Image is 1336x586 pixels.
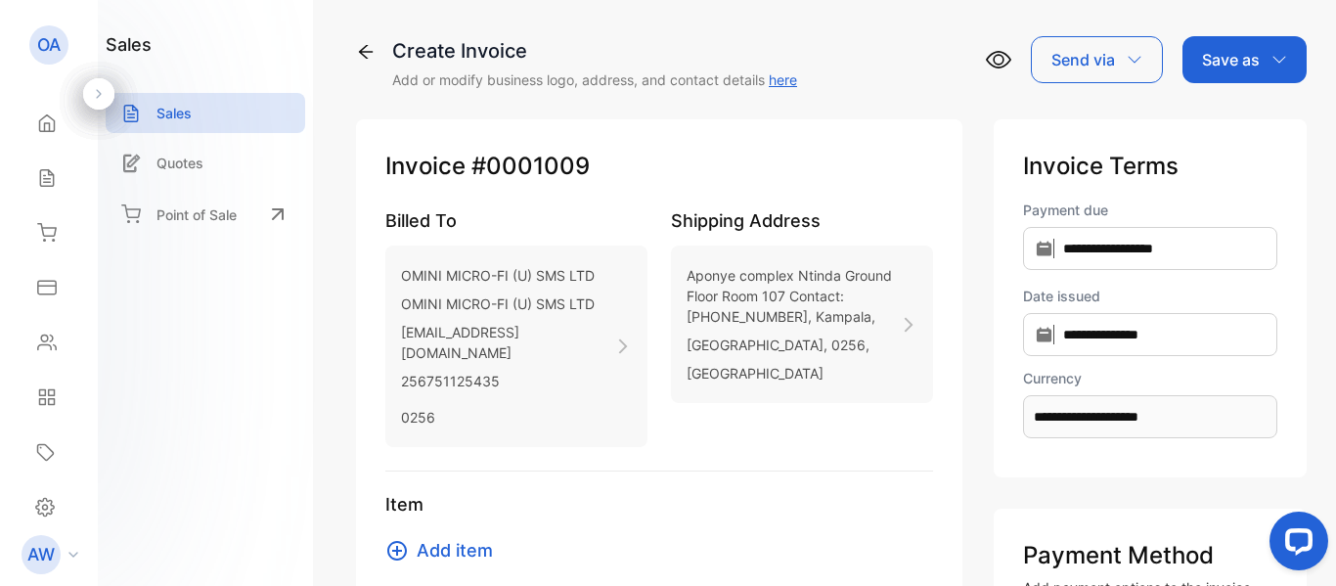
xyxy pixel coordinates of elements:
p: [GEOGRAPHIC_DATA] [687,359,900,387]
p: Add or modify business logo, address, and contact details [392,69,797,90]
label: Date issued [1023,286,1277,306]
label: Payment due [1023,200,1277,220]
a: Sales [106,93,305,133]
a: here [769,71,797,88]
p: OMINI MICRO-FI (U) SMS LTD [401,290,614,318]
p: [EMAIL_ADDRESS][DOMAIN_NAME] [401,318,614,367]
iframe: LiveChat chat widget [1254,504,1336,586]
p: Aponye complex Ntinda Ground Floor Room 107 Contact: [PHONE_NUMBER], Kampala, [687,261,900,331]
div: Create Invoice [392,36,797,66]
a: Point of Sale [106,193,305,236]
p: Shipping Address [671,207,933,234]
p: Save as [1202,48,1260,71]
label: Currency [1023,368,1277,388]
p: 256751125435 [401,367,614,395]
p: Quotes [156,153,203,173]
p: [GEOGRAPHIC_DATA], 0256, [687,331,900,359]
span: Add item [417,537,493,563]
button: Save as [1182,36,1307,83]
p: Billed To [385,207,647,234]
button: Add item [385,537,505,563]
p: 0256 [401,403,614,431]
p: Invoice [385,149,933,184]
p: Send via [1051,48,1115,71]
p: Payment Method [1023,538,1277,573]
p: Point of Sale [156,204,237,225]
p: OA [37,32,61,58]
p: OMINI MICRO-FI (U) SMS LTD [401,261,614,290]
p: Invoice Terms [1023,149,1277,184]
p: Sales [156,103,192,123]
span: #0001009 [471,149,590,184]
p: AW [27,542,55,567]
a: Quotes [106,143,305,183]
h1: sales [106,31,152,58]
button: Send via [1031,36,1163,83]
p: Item [385,491,933,518]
